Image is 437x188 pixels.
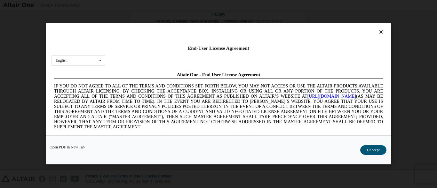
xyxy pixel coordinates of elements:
[3,65,331,111] span: Lore Ipsumd Sit Ame Cons Adipisc Elitseddo (“Eiusmodte”) in utlabor Etdolo Magnaaliqua Eni. (“Adm...
[52,45,385,51] div: End-User License Agreement
[3,14,331,60] span: IF YOU DO NOT AGREE TO ALL OF THE TERMS AND CONDITIONS SET FORTH BELOW, YOU MAY NOT ACCESS OR USE...
[125,3,209,8] span: Altair One - End User License Agreement
[256,24,305,29] a: [URL][DOMAIN_NAME]
[360,146,386,155] button: I Accept
[56,59,68,63] div: English
[50,146,85,149] a: Open PDF in New Tab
